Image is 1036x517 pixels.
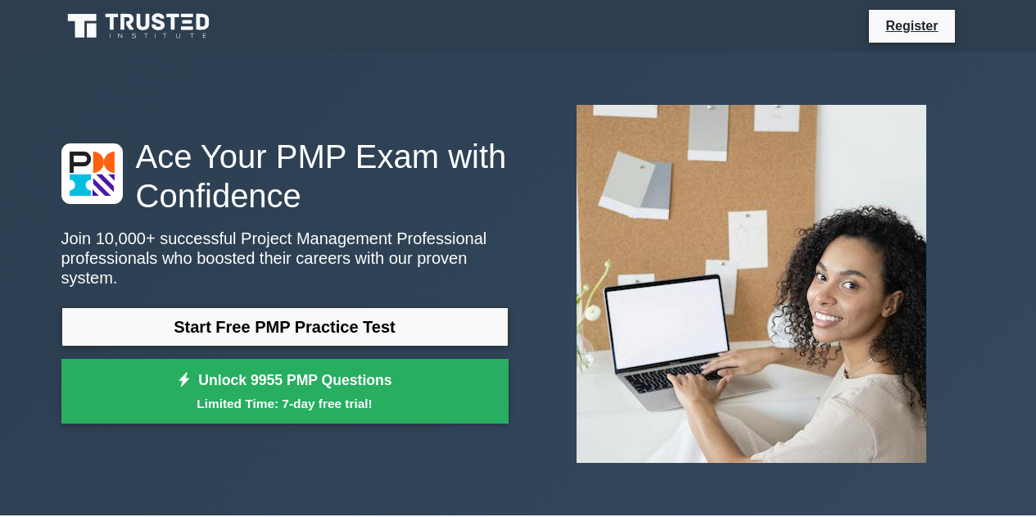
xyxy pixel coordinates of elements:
a: Start Free PMP Practice Test [61,307,509,347]
h1: Ace Your PMP Exam with Confidence [61,137,509,215]
p: Join 10,000+ successful Project Management Professional professionals who boosted their careers w... [61,229,509,288]
a: Register [875,16,948,36]
a: Unlock 9955 PMP QuestionsLimited Time: 7-day free trial! [61,359,509,424]
small: Limited Time: 7-day free trial! [82,394,488,413]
